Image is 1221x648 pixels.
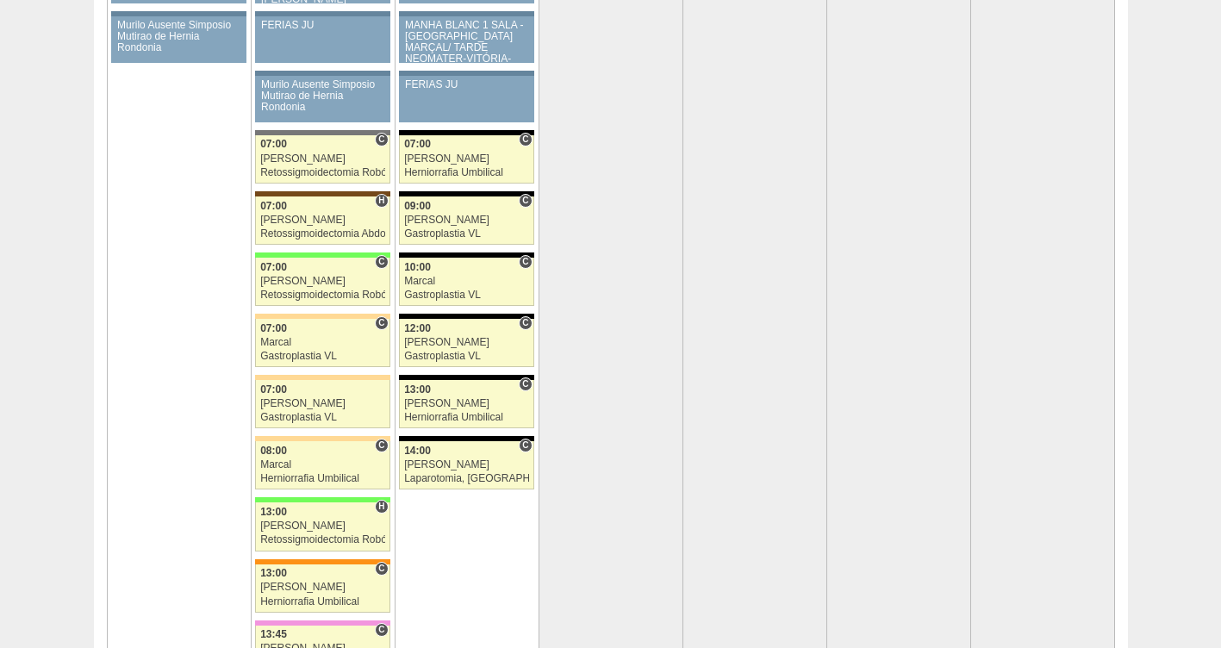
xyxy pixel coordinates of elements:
div: [PERSON_NAME] [260,582,385,593]
span: Consultório [519,133,532,146]
div: Key: Bartira [255,375,389,380]
div: Retossigmoidectomia Robótica [260,167,385,178]
div: [PERSON_NAME] [404,215,529,226]
a: 07:00 [PERSON_NAME] Gastroplastia VL [255,380,389,428]
div: Key: Blanc [399,252,533,258]
div: Retossigmoidectomia Robótica [260,534,385,545]
a: Murilo Ausente Simposio Mutirao de Hernia Rondonia [255,76,389,122]
span: 07:00 [260,322,287,334]
span: 07:00 [260,383,287,396]
div: [PERSON_NAME] [404,459,529,470]
span: Consultório [375,133,388,146]
div: Key: Brasil [255,497,389,502]
a: C 07:00 [PERSON_NAME] Retossigmoidectomia Robótica [255,258,389,306]
span: Consultório [375,255,388,269]
a: Murilo Ausente Simposio Mutirao de Hernia Rondonia [111,16,246,63]
div: Key: Santa Catarina [255,130,389,135]
a: C 08:00 Marcal Herniorrafia Umbilical [255,441,389,489]
div: Murilo Ausente Simposio Mutirao de Hernia Rondonia [261,79,384,114]
div: Marcal [260,459,385,470]
span: Consultório [375,316,388,330]
div: Marcal [260,337,385,348]
span: 07:00 [260,261,287,273]
a: C 07:00 [PERSON_NAME] Herniorrafia Umbilical [399,135,533,184]
a: C 07:00 Marcal Gastroplastia VL [255,319,389,367]
div: Gastroplastia VL [260,351,385,362]
a: H 07:00 [PERSON_NAME] Retossigmoidectomia Abdominal VL [255,196,389,245]
span: Consultório [375,623,388,637]
div: Key: Santa Joana [255,191,389,196]
span: 09:00 [404,200,431,212]
a: MANHÃ BLANC 1 SALA -[GEOGRAPHIC_DATA] MARÇAL/ TARDE NEOMATER-VITÓRIA-BARTIRA [399,16,533,63]
div: Gastroplastia VL [404,351,529,362]
a: C 07:00 [PERSON_NAME] Retossigmoidectomia Robótica [255,135,389,184]
div: Key: Aviso [399,11,533,16]
span: 13:00 [404,383,431,396]
span: Consultório [519,255,532,269]
span: 10:00 [404,261,431,273]
span: 07:00 [404,138,431,150]
div: Key: Blanc [399,191,533,196]
div: Marcal [404,276,529,287]
a: C 10:00 Marcal Gastroplastia VL [399,258,533,306]
div: Key: Albert Einstein [255,620,389,626]
div: Key: Bartira [255,436,389,441]
div: Key: Aviso [255,71,389,76]
div: [PERSON_NAME] [260,215,385,226]
div: Retossigmoidectomia Abdominal VL [260,228,385,240]
span: Hospital [375,500,388,514]
span: Consultório [375,562,388,576]
div: Key: Aviso [255,11,389,16]
div: Key: Aviso [111,11,246,16]
span: 07:00 [260,138,287,150]
span: 13:00 [260,506,287,518]
div: Key: Blanc [399,314,533,319]
div: Key: Bartira [255,314,389,319]
div: [PERSON_NAME] [260,520,385,532]
span: Consultório [519,377,532,391]
a: C 13:00 [PERSON_NAME] Herniorrafia Umbilical [399,380,533,428]
a: C 13:00 [PERSON_NAME] Herniorrafia Umbilical [255,564,389,613]
div: [PERSON_NAME] [260,153,385,165]
span: 08:00 [260,445,287,457]
div: Herniorrafia Umbilical [260,596,385,607]
div: Gastroplastia VL [260,412,385,423]
a: C 14:00 [PERSON_NAME] Laparotomia, [GEOGRAPHIC_DATA], Drenagem, Bridas VL [399,441,533,489]
div: Key: Brasil [255,252,389,258]
span: Consultório [519,439,532,452]
a: FERIAS JU [399,76,533,122]
span: 14:00 [404,445,431,457]
a: FERIAS JU [255,16,389,63]
div: [PERSON_NAME] [404,153,529,165]
div: [PERSON_NAME] [260,276,385,287]
div: [PERSON_NAME] [260,398,385,409]
div: FERIAS JU [261,20,384,31]
div: Laparotomia, [GEOGRAPHIC_DATA], Drenagem, Bridas VL [404,473,529,484]
a: H 13:00 [PERSON_NAME] Retossigmoidectomia Robótica [255,502,389,551]
div: Key: Blanc [399,436,533,441]
div: FERIAS JU [405,79,528,90]
div: Herniorrafia Umbilical [404,412,529,423]
span: Consultório [375,439,388,452]
div: Key: Aviso [399,71,533,76]
span: Hospital [375,194,388,208]
span: 13:45 [260,628,287,640]
div: [PERSON_NAME] [404,337,529,348]
div: Key: São Luiz - SCS [255,559,389,564]
span: 07:00 [260,200,287,212]
div: Herniorrafia Umbilical [404,167,529,178]
div: Key: Blanc [399,130,533,135]
div: Murilo Ausente Simposio Mutirao de Hernia Rondonia [117,20,240,54]
div: Key: Blanc [399,375,533,380]
span: 13:00 [260,567,287,579]
a: C 12:00 [PERSON_NAME] Gastroplastia VL [399,319,533,367]
div: Herniorrafia Umbilical [260,473,385,484]
span: Consultório [519,316,532,330]
span: Consultório [519,194,532,208]
div: Gastroplastia VL [404,228,529,240]
a: C 09:00 [PERSON_NAME] Gastroplastia VL [399,196,533,245]
div: MANHÃ BLANC 1 SALA -[GEOGRAPHIC_DATA] MARÇAL/ TARDE NEOMATER-VITÓRIA-BARTIRA [405,20,528,77]
span: 12:00 [404,322,431,334]
div: Gastroplastia VL [404,290,529,301]
div: Retossigmoidectomia Robótica [260,290,385,301]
